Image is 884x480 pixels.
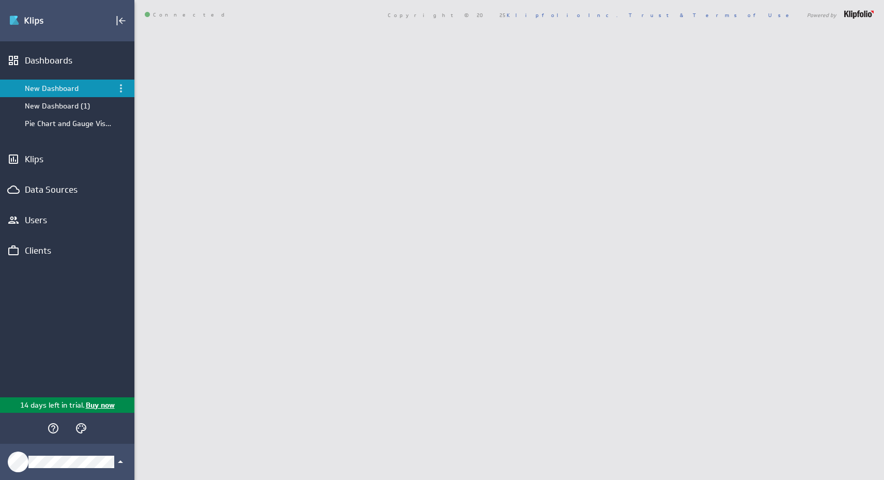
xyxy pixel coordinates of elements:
[20,400,85,411] p: 14 days left in trial.
[507,11,618,19] a: Klipfolio Inc.
[25,84,111,93] div: New Dashboard
[25,245,110,256] div: Clients
[72,420,90,437] div: Themes
[112,12,130,29] div: Collapse
[807,12,836,18] span: Powered by
[115,82,127,95] div: Menu
[629,11,796,19] a: Trust & Terms of Use
[388,12,618,18] span: Copyright © 2025
[9,12,81,29] img: Klipfolio klips logo
[25,153,110,165] div: Klips
[115,82,127,95] div: Dashboard menu
[145,12,231,18] span: Connected: ID: dpnc-21 Online: true
[25,119,111,128] div: Pie Chart and Gauge Visualizations
[9,12,81,29] div: Go to Dashboards
[114,81,128,96] div: Menu
[25,101,111,111] div: New Dashboard (1)
[75,422,87,435] svg: Themes
[25,184,110,195] div: Data Sources
[844,10,874,19] img: logo-footer.png
[25,55,110,66] div: Dashboards
[44,420,62,437] div: Help
[85,400,115,411] p: Buy now
[25,214,110,226] div: Users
